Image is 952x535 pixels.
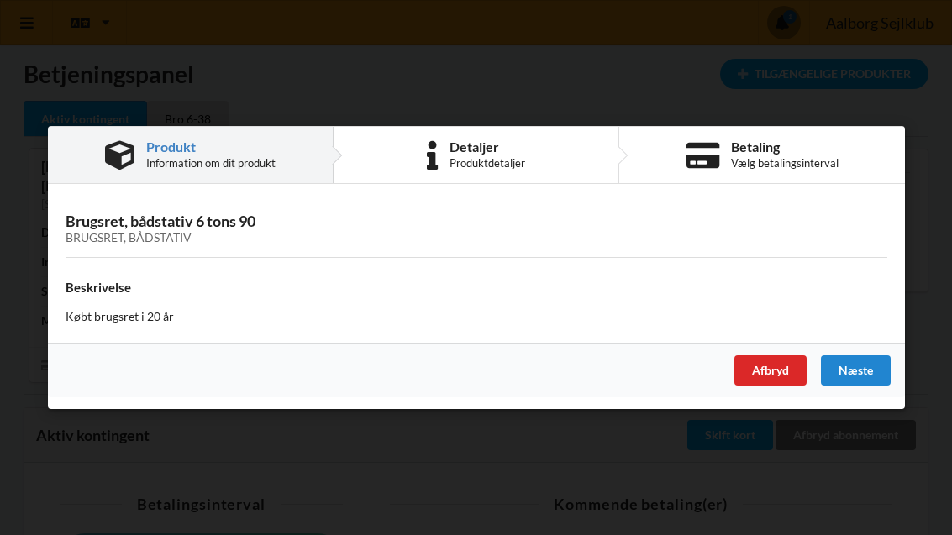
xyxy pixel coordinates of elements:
[66,212,887,245] h3: Brugsret, bådstativ 6 tons 90
[730,156,838,170] div: Vælg betalingsinterval
[66,308,887,325] p: Købt brugsret i 20 år
[730,140,838,154] div: Betaling
[146,156,276,170] div: Information om dit produkt
[734,355,806,386] div: Afbryd
[820,355,890,386] div: Næste
[66,231,887,245] div: Brugsret, bådstativ
[450,156,525,170] div: Produktdetaljer
[146,140,276,154] div: Produkt
[66,281,887,296] h4: Beskrivelse
[450,140,525,154] div: Detaljer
